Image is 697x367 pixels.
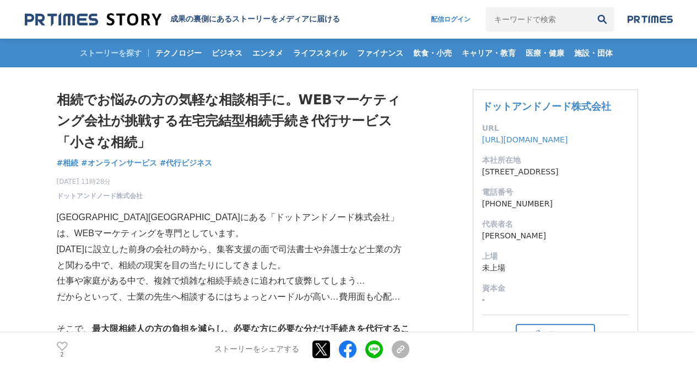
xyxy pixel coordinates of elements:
[57,242,409,274] p: [DATE]に設立した前身の会社の時から、集客支援の面で司法書士や弁護士など士業の方と関わる中で、相続の現実を目の当たりにしてきました。
[207,39,247,67] a: ビジネス
[420,7,482,31] a: 配信ログイン
[248,39,288,67] a: エンタメ
[409,39,456,67] a: 飲食・小売
[521,48,569,58] span: 医療・健康
[590,7,614,31] button: 検索
[289,48,352,58] span: ライフスタイル
[570,48,617,58] span: 施設・団体
[482,262,629,274] dd: 未上場
[151,48,206,58] span: テクノロジー
[289,39,352,67] a: ライフスタイル
[482,219,629,230] dt: 代表者名
[482,294,629,306] dd: -
[57,352,68,358] p: 2
[628,15,673,24] img: prtimes
[486,7,590,31] input: キーワードで検索
[151,39,206,67] a: テクノロジー
[160,158,213,168] span: #代行ビジネス
[25,12,340,27] a: 成果の裏側にあるストーリーをメディアに届ける 成果の裏側にあるストーリーをメディアに届ける
[57,177,143,187] span: [DATE] 11時28分
[570,39,617,67] a: 施設・団体
[57,273,409,289] p: 仕事や家庭がある中で、複雑で煩雑な相続手続きに追われて疲弊してしまう…
[353,39,408,67] a: ファイナンス
[457,48,520,58] span: キャリア・教育
[482,123,629,134] dt: URL
[170,14,340,24] h2: 成果の裏側にあるストーリーをメディアに届ける
[25,12,161,27] img: 成果の裏側にあるストーリーをメディアに届ける
[57,210,409,242] p: [GEOGRAPHIC_DATA][GEOGRAPHIC_DATA]にある「ドットアンドノード株式会社」は、WEBマーケティングを専門としています。
[482,166,629,178] dd: [STREET_ADDRESS]
[482,283,629,294] dt: 資本金
[57,289,409,305] p: だからといって、士業の先生へ相談するにはちょっとハードルが高い…費用面も心配…
[482,251,629,262] dt: 上場
[214,345,299,355] p: ストーリーをシェアする
[81,157,157,169] a: #オンラインサービス
[457,39,520,67] a: キャリア・教育
[57,157,79,169] a: #相続
[248,48,288,58] span: エンタメ
[482,230,629,242] dd: [PERSON_NAME]
[57,191,143,201] a: ドットアンドノード株式会社
[207,48,247,58] span: ビジネス
[482,135,568,144] a: [URL][DOMAIN_NAME]
[81,158,157,168] span: #オンラインサービス
[482,155,629,166] dt: 本社所在地
[409,48,456,58] span: 飲食・小売
[482,198,629,210] dd: [PHONE_NUMBER]
[57,324,409,349] strong: 最大限相続人の方の負担を減らし、必要な方に必要な分だけ手続きを代行することで費用を抑えて相続手続き代行サービスを提供できないか
[521,39,569,67] a: 医療・健康
[516,324,595,344] button: フォロー
[57,89,409,153] h1: 相続でお悩みの方の気軽な相談相手に。WEBマーケティング会社が挑戦する在宅完結型相続手続き代行サービス「小さな相続」
[482,100,611,112] a: ドットアンドノード株式会社
[482,187,629,198] dt: 電話番号
[353,48,408,58] span: ファイナンス
[57,158,79,168] span: #相続
[160,157,213,169] a: #代行ビジネス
